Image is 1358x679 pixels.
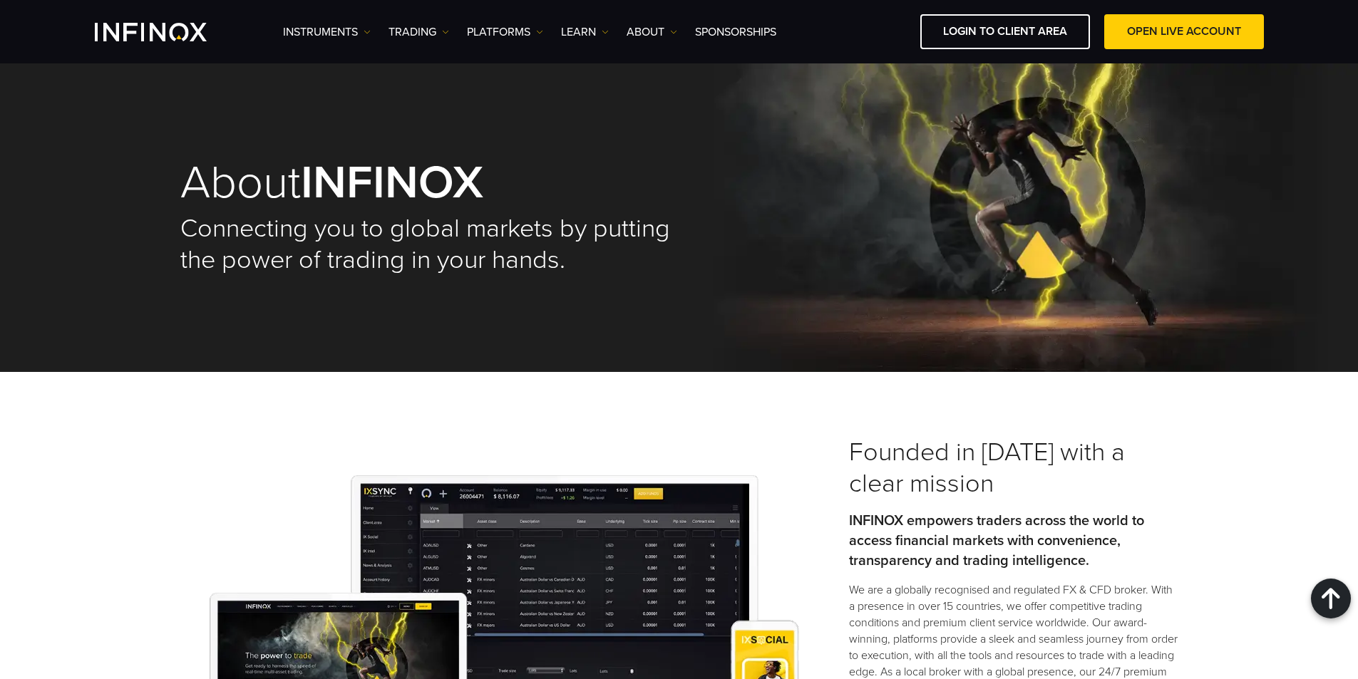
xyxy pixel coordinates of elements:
[849,437,1178,499] h3: Founded in [DATE] with a clear mission
[561,24,609,41] a: Learn
[389,24,449,41] a: TRADING
[180,213,679,276] h2: Connecting you to global markets by putting the power of trading in your hands.
[695,24,776,41] a: SPONSORSHIPS
[301,155,483,211] strong: INFINOX
[1104,14,1264,49] a: OPEN LIVE ACCOUNT
[180,160,679,206] h1: About
[627,24,677,41] a: ABOUT
[467,24,543,41] a: PLATFORMS
[95,23,240,41] a: INFINOX Logo
[920,14,1090,49] a: LOGIN TO CLIENT AREA
[849,511,1178,571] p: INFINOX empowers traders across the world to access financial markets with convenience, transpare...
[283,24,371,41] a: Instruments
